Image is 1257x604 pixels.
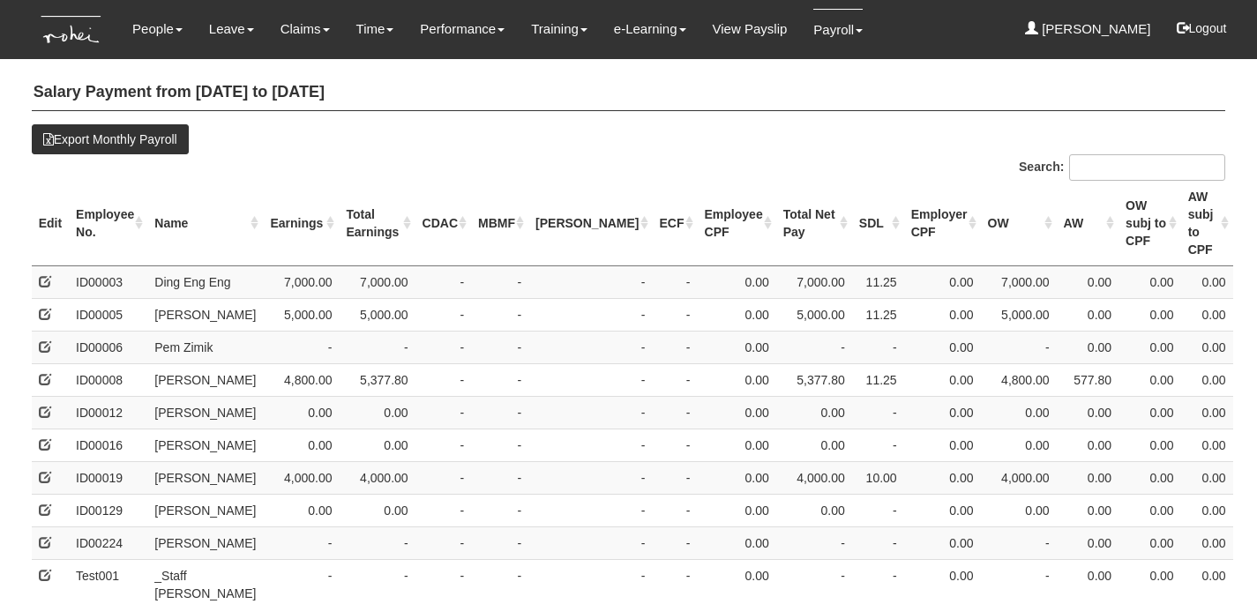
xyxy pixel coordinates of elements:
[415,265,471,298] td: -
[471,331,528,363] td: -
[281,9,330,49] a: Claims
[698,363,776,396] td: 0.00
[471,396,528,429] td: -
[339,429,415,461] td: 0.00
[904,181,981,266] th: Employer CPF : activate to sort column ascending
[653,494,698,526] td: -
[698,396,776,429] td: 0.00
[1057,181,1119,266] th: AW : activate to sort column ascending
[1057,298,1119,331] td: 0.00
[1181,181,1233,266] th: AW subj to CPF : activate to sort column ascending
[69,526,147,559] td: ID00224
[1164,7,1239,49] button: Logout
[339,331,415,363] td: -
[981,461,1057,494] td: 4,000.00
[1119,396,1181,429] td: 0.00
[147,526,263,559] td: [PERSON_NAME]
[415,429,471,461] td: -
[653,429,698,461] td: -
[528,331,652,363] td: -
[904,429,981,461] td: 0.00
[698,298,776,331] td: 0.00
[528,429,652,461] td: -
[1181,265,1233,298] td: 0.00
[471,429,528,461] td: -
[69,461,147,494] td: ID00019
[776,298,852,331] td: 5,000.00
[1119,298,1181,331] td: 0.00
[1025,9,1151,49] a: [PERSON_NAME]
[69,298,147,331] td: ID00005
[1119,494,1181,526] td: 0.00
[1057,461,1119,494] td: 0.00
[415,181,471,266] th: CDAC : activate to sort column ascending
[147,331,263,363] td: Pem Zimik
[653,265,698,298] td: -
[339,181,415,266] th: Total Earnings : activate to sort column ascending
[1119,363,1181,396] td: 0.00
[698,461,776,494] td: 0.00
[415,494,471,526] td: -
[698,494,776,526] td: 0.00
[420,9,505,49] a: Performance
[904,494,981,526] td: 0.00
[698,331,776,363] td: 0.00
[1181,461,1233,494] td: 0.00
[263,181,339,266] th: Earnings : activate to sort column ascending
[852,181,904,266] th: SDL : activate to sort column ascending
[209,9,254,49] a: Leave
[69,265,147,298] td: ID00003
[263,461,339,494] td: 4,000.00
[981,331,1057,363] td: -
[653,298,698,331] td: -
[698,181,776,266] th: Employee CPF : activate to sort column ascending
[653,526,698,559] td: -
[852,265,904,298] td: 11.25
[904,298,981,331] td: 0.00
[263,494,339,526] td: 0.00
[981,298,1057,331] td: 5,000.00
[1181,396,1233,429] td: 0.00
[69,429,147,461] td: ID00016
[147,298,263,331] td: [PERSON_NAME]
[339,396,415,429] td: 0.00
[1057,363,1119,396] td: 577.80
[698,526,776,559] td: 0.00
[32,181,69,266] th: Edit
[69,181,147,266] th: Employee No. : activate to sort column ascending
[69,396,147,429] td: ID00012
[698,265,776,298] td: 0.00
[813,9,863,50] a: Payroll
[147,363,263,396] td: [PERSON_NAME]
[852,396,904,429] td: -
[471,265,528,298] td: -
[415,331,471,363] td: -
[528,181,652,266] th: SINDA : activate to sort column ascending
[904,526,981,559] td: 0.00
[1057,494,1119,526] td: 0.00
[528,396,652,429] td: -
[415,526,471,559] td: -
[339,265,415,298] td: 7,000.00
[776,181,852,266] th: Total Net Pay : activate to sort column ascending
[1119,461,1181,494] td: 0.00
[776,461,852,494] td: 4,000.00
[1119,265,1181,298] td: 0.00
[852,494,904,526] td: -
[147,265,263,298] td: Ding Eng Eng
[852,363,904,396] td: 11.25
[852,331,904,363] td: -
[32,75,1226,111] h4: Salary Payment from [DATE] to [DATE]
[415,298,471,331] td: -
[653,461,698,494] td: -
[528,265,652,298] td: -
[339,494,415,526] td: 0.00
[1181,494,1233,526] td: 0.00
[471,461,528,494] td: -
[528,298,652,331] td: -
[1019,154,1225,181] label: Search:
[904,363,981,396] td: 0.00
[653,181,698,266] th: ECF : activate to sort column ascending
[528,363,652,396] td: -
[776,396,852,429] td: 0.00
